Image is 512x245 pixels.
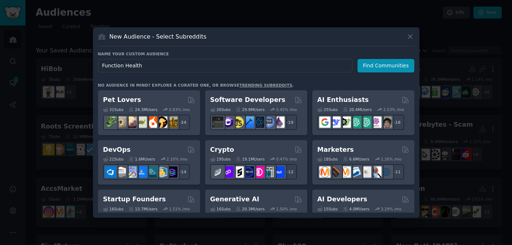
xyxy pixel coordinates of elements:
[282,164,297,179] div: + 12
[317,195,367,204] h2: AI Developers
[210,107,231,112] div: 26 Sub s
[276,107,297,112] div: 0.45 % /mo
[105,166,116,178] img: azuredevops
[343,206,370,212] div: 4.0M Users
[169,107,190,112] div: 0.83 % /mo
[146,166,157,178] img: platformengineering
[103,157,124,162] div: 21 Sub s
[105,116,116,128] img: herpetology
[370,116,382,128] img: OpenAIDev
[317,145,354,154] h2: Marketers
[222,116,234,128] img: csharp
[129,157,155,162] div: 1.6M Users
[169,206,190,212] div: 1.51 % /mo
[210,157,231,162] div: 19 Sub s
[210,206,231,212] div: 16 Sub s
[357,59,414,72] button: Find Communities
[319,116,331,128] img: GoogleGeminiAI
[253,166,264,178] img: defiblockchain
[380,116,392,128] img: ArtificalIntelligence
[317,107,338,112] div: 25 Sub s
[156,116,167,128] img: PetAdvice
[129,206,157,212] div: 13.7M Users
[276,206,297,212] div: 1.50 % /mo
[276,157,297,162] div: 0.47 % /mo
[125,166,137,178] img: Docker_DevOps
[236,206,265,212] div: 20.3M Users
[103,145,131,154] h2: DevOps
[340,166,351,178] img: AskMarketing
[329,166,341,178] img: bigseo
[380,166,392,178] img: OnlineMarketing
[232,116,244,128] img: learnjavascript
[175,115,190,130] div: + 24
[166,116,177,128] img: dogbreed
[243,166,254,178] img: web3
[370,166,382,178] img: MarketingResearch
[317,157,338,162] div: 18 Sub s
[253,116,264,128] img: reactnative
[129,107,157,112] div: 24.3M Users
[263,116,274,128] img: AskComputerScience
[243,116,254,128] img: iOSProgramming
[282,115,297,130] div: + 19
[156,166,167,178] img: aws_cdk
[239,83,292,87] a: trending subreddits
[212,116,223,128] img: software
[317,206,338,212] div: 15 Sub s
[317,95,369,104] h2: AI Enthusiasts
[210,95,285,104] h2: Software Developers
[103,107,124,112] div: 31 Sub s
[109,33,206,40] h3: New Audience - Select Subreddits
[343,107,372,112] div: 20.4M Users
[136,166,147,178] img: DevOpsLinks
[103,195,166,204] h2: Startup Founders
[222,166,234,178] img: 0xPolygon
[175,164,190,179] div: + 14
[98,51,414,56] h3: Name your custom audience
[236,157,265,162] div: 19.1M Users
[381,206,402,212] div: 3.29 % /mo
[360,166,371,178] img: googleads
[329,116,341,128] img: DeepSeek
[273,166,285,178] img: defi_
[98,83,294,88] div: No audience in mind? Explore a curated one, or browse .
[115,166,126,178] img: AWS_Certified_Experts
[343,157,370,162] div: 6.6M Users
[167,157,187,162] div: 2.10 % /mo
[98,59,352,72] input: Pick a short name, like "Digital Marketers" or "Movie-Goers"
[263,166,274,178] img: CryptoNews
[273,116,285,128] img: elixir
[136,116,147,128] img: turtle
[383,107,404,112] div: 2.53 % /mo
[210,145,234,154] h2: Crypto
[360,116,371,128] img: chatgpt_prompts_
[125,116,137,128] img: leopardgeckos
[389,164,404,179] div: + 11
[381,157,402,162] div: 1.26 % /mo
[350,166,361,178] img: Emailmarketing
[350,116,361,128] img: chatgpt_promptDesign
[103,206,124,212] div: 16 Sub s
[236,107,265,112] div: 29.9M Users
[146,116,157,128] img: cockatiel
[319,166,331,178] img: content_marketing
[389,115,404,130] div: + 18
[340,116,351,128] img: AItoolsCatalog
[210,195,259,204] h2: Generative AI
[212,166,223,178] img: ethfinance
[115,116,126,128] img: ballpython
[232,166,244,178] img: ethstaker
[166,166,177,178] img: PlatformEngineers
[103,95,141,104] h2: Pet Lovers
